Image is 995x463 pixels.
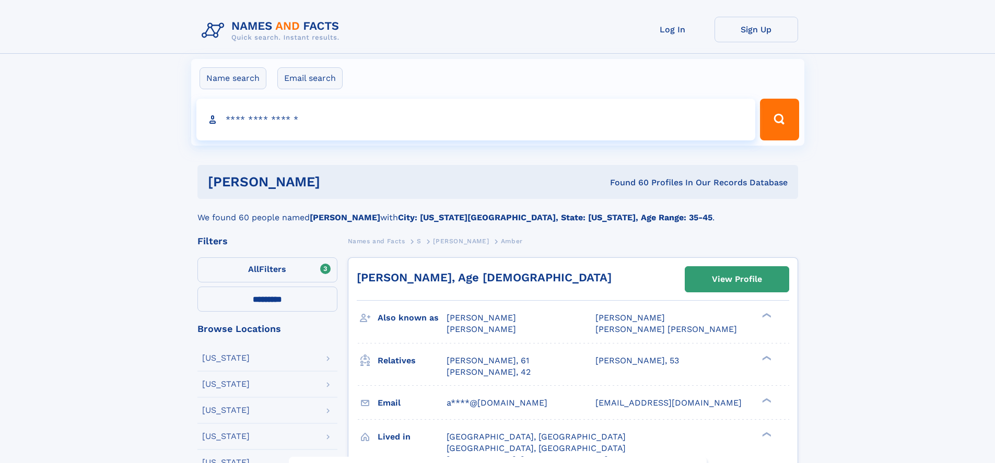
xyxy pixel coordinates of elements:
span: Amber [501,238,523,245]
span: [PERSON_NAME] [447,324,516,334]
span: All [248,264,259,274]
span: [GEOGRAPHIC_DATA], [GEOGRAPHIC_DATA] [447,432,626,442]
h3: Also known as [378,309,447,327]
div: [US_STATE] [202,354,250,362]
h3: Relatives [378,352,447,370]
a: S [417,234,422,247]
span: [EMAIL_ADDRESS][DOMAIN_NAME] [595,398,742,408]
div: ❯ [759,354,772,361]
label: Name search [200,67,266,89]
a: [PERSON_NAME], 42 [447,366,531,378]
div: ❯ [759,312,772,319]
div: ❯ [759,397,772,403]
div: [US_STATE] [202,380,250,388]
label: Filters [197,257,337,282]
a: [PERSON_NAME], 53 [595,355,679,366]
div: ❯ [759,431,772,437]
div: Filters [197,236,337,246]
input: search input [196,99,756,140]
h1: [PERSON_NAME] [208,175,465,188]
span: [PERSON_NAME] [595,313,665,323]
button: Search Button [760,99,799,140]
a: View Profile [685,267,789,292]
a: Sign Up [715,17,798,42]
div: We found 60 people named with . [197,199,798,224]
label: Email search [277,67,343,89]
a: [PERSON_NAME] [433,234,489,247]
div: [US_STATE] [202,406,250,414]
div: Found 60 Profiles In Our Records Database [465,177,788,188]
span: [PERSON_NAME] [PERSON_NAME] [595,324,737,334]
img: Logo Names and Facts [197,17,348,45]
h3: Lived in [378,428,447,446]
div: View Profile [712,267,762,291]
h3: Email [378,394,447,412]
div: [US_STATE] [202,432,250,441]
b: City: [US_STATE][GEOGRAPHIC_DATA], State: [US_STATE], Age Range: 35-45 [398,212,712,222]
a: Log In [631,17,715,42]
span: S [417,238,422,245]
span: [PERSON_NAME] [447,313,516,323]
div: Browse Locations [197,324,337,334]
a: [PERSON_NAME], Age [DEMOGRAPHIC_DATA] [357,271,612,284]
span: [PERSON_NAME] [433,238,489,245]
a: [PERSON_NAME], 61 [447,355,529,366]
b: [PERSON_NAME] [310,212,380,222]
a: Names and Facts [348,234,405,247]
span: [GEOGRAPHIC_DATA], [GEOGRAPHIC_DATA] [447,443,626,453]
